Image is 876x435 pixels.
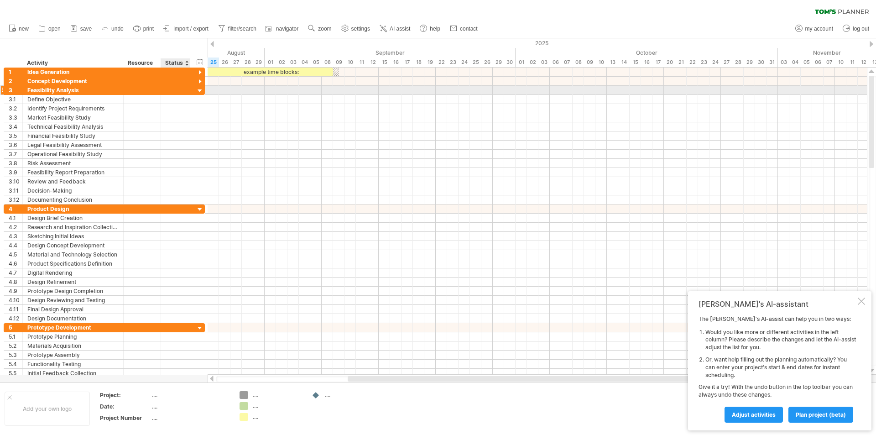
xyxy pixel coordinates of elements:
span: plan project (beta) [796,411,846,418]
div: Monday, 20 October 2025 [664,58,675,67]
div: Initial Feedback Collection [27,369,119,377]
div: Material and Technology Selection [27,250,119,259]
div: Project Number [100,414,150,422]
span: my account [805,26,833,32]
div: Thursday, 2 October 2025 [527,58,538,67]
span: save [80,26,92,32]
div: Define Objective [27,95,119,104]
div: Market Feasibility Study [27,113,119,122]
span: contact [460,26,478,32]
div: Wednesday, 15 October 2025 [630,58,641,67]
div: Wednesday, 22 October 2025 [687,58,698,67]
span: settings [351,26,370,32]
div: Product Design [27,204,119,213]
li: Would you like more or different activities in the left column? Please describe the changes and l... [705,329,856,351]
div: Monday, 27 October 2025 [721,58,732,67]
div: Monday, 15 September 2025 [379,58,390,67]
div: Feasibility Analysis [27,86,119,94]
div: 3.12 [9,195,22,204]
div: Identify Project Requirements [27,104,119,113]
div: Thursday, 23 October 2025 [698,58,709,67]
a: new [6,23,31,35]
div: 3.1 [9,95,22,104]
div: Project: [100,391,150,399]
div: Friday, 3 October 2025 [538,58,550,67]
div: Digital Rendering [27,268,119,277]
div: The [PERSON_NAME]'s AI-assist can help you in two ways: Give it a try! With the undo button in th... [699,315,856,422]
div: Research and Inspiration Collection [27,223,119,231]
div: 2 [9,77,22,85]
div: Friday, 5 September 2025 [310,58,322,67]
div: 4.3 [9,232,22,241]
div: 5.1 [9,332,22,341]
div: Design Documentation [27,314,119,323]
div: Thursday, 6 November 2025 [812,58,824,67]
a: plan project (beta) [788,407,853,423]
div: 3 [9,86,22,94]
a: log out [840,23,872,35]
div: Idea Generation [27,68,119,76]
div: Friday, 10 October 2025 [595,58,607,67]
div: Tuesday, 2 September 2025 [276,58,287,67]
a: AI assist [377,23,413,35]
div: 5 [9,323,22,332]
div: Resource [128,58,156,68]
div: Tuesday, 21 October 2025 [675,58,687,67]
div: Thursday, 16 October 2025 [641,58,652,67]
div: Thursday, 18 September 2025 [413,58,424,67]
div: Status [165,58,185,68]
div: 3.5 [9,131,22,140]
div: Design Brief Creation [27,214,119,222]
div: Wednesday, 1 October 2025 [516,58,527,67]
div: example time blocks: [208,68,333,76]
li: Or, want help filling out the planning automatically? You can enter your project's start & end da... [705,356,856,379]
span: filter/search [228,26,256,32]
div: Friday, 12 September 2025 [367,58,379,67]
div: Final Design Approval [27,305,119,314]
div: Friday, 7 November 2025 [824,58,835,67]
div: Tuesday, 11 November 2025 [846,58,858,67]
div: Activity [27,58,118,68]
div: Tuesday, 23 September 2025 [447,58,459,67]
span: navigator [276,26,298,32]
div: 4.11 [9,305,22,314]
div: Tuesday, 4 November 2025 [789,58,801,67]
div: .... [152,391,229,399]
div: Wednesday, 12 November 2025 [858,58,869,67]
div: Design Refinement [27,278,119,286]
div: 4.5 [9,250,22,259]
div: Monday, 29 September 2025 [493,58,504,67]
div: Review and Feedback [27,177,119,186]
div: September 2025 [265,48,516,58]
div: Thursday, 9 October 2025 [584,58,595,67]
div: Monday, 25 August 2025 [208,58,219,67]
div: Risk Assessment [27,159,119,168]
div: Monday, 10 November 2025 [835,58,846,67]
div: Financial Feasibility Study [27,131,119,140]
div: Wednesday, 10 September 2025 [344,58,356,67]
div: Thursday, 28 August 2025 [242,58,253,67]
span: Adjust activities [732,411,776,418]
div: 3.8 [9,159,22,168]
div: [PERSON_NAME]'s AI-assistant [699,299,856,309]
div: Tuesday, 28 October 2025 [732,58,744,67]
div: Thursday, 25 September 2025 [470,58,481,67]
div: 4.4 [9,241,22,250]
div: Friday, 19 September 2025 [424,58,436,67]
div: Concept Development [27,77,119,85]
a: save [68,23,94,35]
span: undo [111,26,124,32]
div: 3.11 [9,186,22,195]
div: Monday, 8 September 2025 [322,58,333,67]
div: Prototype Planning [27,332,119,341]
div: Friday, 26 September 2025 [481,58,493,67]
div: Friday, 17 October 2025 [652,58,664,67]
div: Thursday, 4 September 2025 [299,58,310,67]
div: 4.7 [9,268,22,277]
div: Wednesday, 8 October 2025 [573,58,584,67]
div: .... [152,414,229,422]
span: import / export [173,26,209,32]
div: Date: [100,403,150,410]
div: Wednesday, 17 September 2025 [401,58,413,67]
div: 3.7 [9,150,22,158]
